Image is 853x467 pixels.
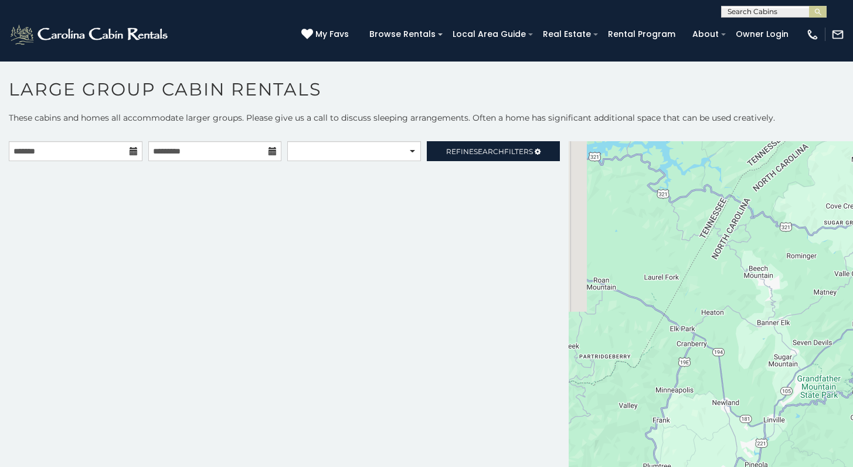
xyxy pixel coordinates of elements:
[301,28,352,41] a: My Favs
[447,25,532,43] a: Local Area Guide
[687,25,725,43] a: About
[427,141,560,161] a: RefineSearchFilters
[315,28,349,40] span: My Favs
[446,147,533,156] span: Refine Filters
[474,147,504,156] span: Search
[730,25,794,43] a: Owner Login
[602,25,681,43] a: Rental Program
[806,28,819,41] img: phone-regular-white.png
[9,23,171,46] img: White-1-2.png
[537,25,597,43] a: Real Estate
[831,28,844,41] img: mail-regular-white.png
[363,25,441,43] a: Browse Rentals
